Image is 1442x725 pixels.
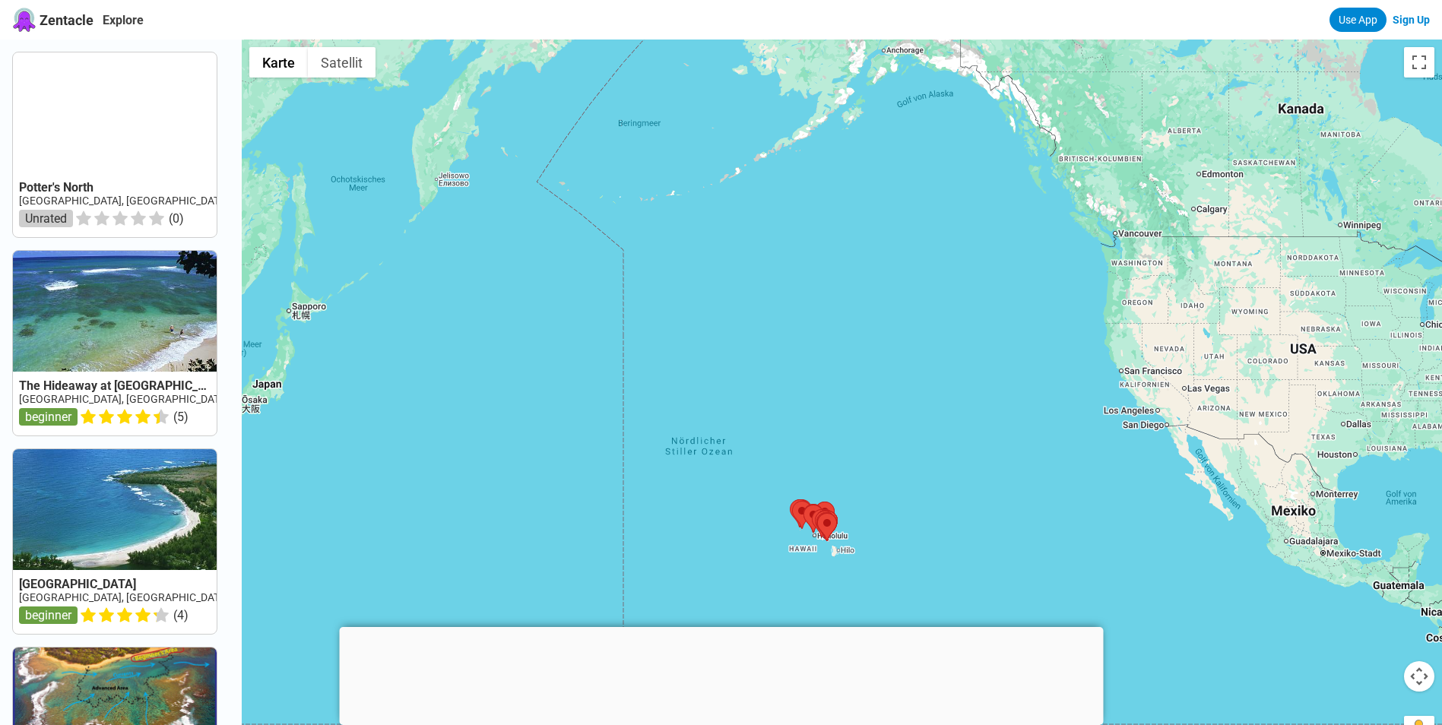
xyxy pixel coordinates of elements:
[19,591,229,603] a: [GEOGRAPHIC_DATA], [GEOGRAPHIC_DATA]
[1329,8,1387,32] a: Use App
[12,8,93,32] a: Zentacle logoZentacle
[1404,661,1434,692] button: Kamerasteuerung für die Karte
[12,8,36,32] img: Zentacle logo
[40,12,93,28] span: Zentacle
[1393,14,1430,26] a: Sign Up
[103,13,144,27] a: Explore
[19,393,287,405] a: [GEOGRAPHIC_DATA], [GEOGRAPHIC_DATA], [US_STATE]
[308,47,376,78] button: Satellitenbilder anzeigen
[249,47,308,78] button: Stadtplan anzeigen
[1404,47,1434,78] button: Vollbildansicht ein/aus
[339,627,1103,721] iframe: Advertisement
